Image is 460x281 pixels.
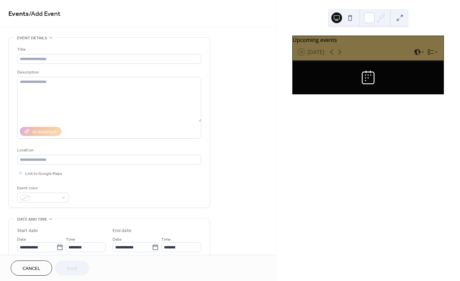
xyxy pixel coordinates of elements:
span: Cancel [23,265,40,272]
span: Time [161,236,171,243]
div: Location [17,147,200,154]
button: Cancel [11,261,52,276]
div: End date [113,227,131,234]
div: Title [17,46,200,53]
span: Date [17,236,26,243]
div: Upcoming events [293,36,444,44]
span: Date and time [17,216,47,223]
span: Event details [17,35,47,42]
span: / Add Event [29,7,60,20]
a: Events [8,7,29,20]
span: Link to Google Maps [25,170,62,177]
span: Date [113,236,122,243]
div: Event color [17,185,68,192]
div: Start date [17,227,38,234]
span: Time [66,236,75,243]
div: Description [17,69,200,76]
